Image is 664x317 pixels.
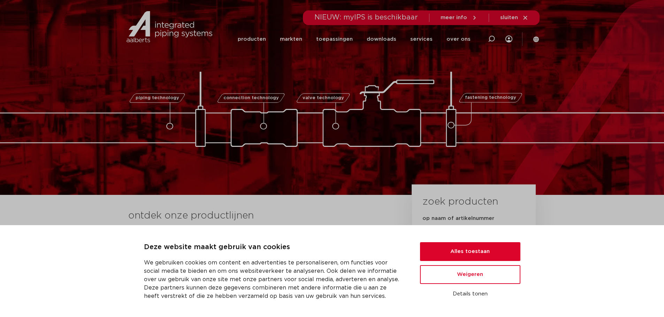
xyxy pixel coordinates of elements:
p: Deze website maakt gebruik van cookies [144,242,403,253]
a: downloads [367,26,396,53]
a: services [410,26,433,53]
button: Alles toestaan [420,242,520,261]
span: piping technology [136,96,179,100]
h3: zoek producten [422,195,498,209]
a: markten [280,26,302,53]
span: sluiten [500,15,518,20]
span: fastening technology [465,96,516,100]
a: sluiten [500,15,528,21]
nav: Menu [238,26,471,53]
span: meer info [441,15,467,20]
p: We gebruiken cookies om content en advertenties te personaliseren, om functies voor social media ... [144,259,403,300]
a: over ons [447,26,471,53]
div: my IPS [505,25,512,53]
button: Weigeren [420,265,520,284]
span: connection technology [223,96,278,100]
span: NIEUW: myIPS is beschikbaar [314,14,418,21]
a: meer info [441,15,478,21]
button: Details tonen [420,288,520,300]
a: producten [238,26,266,53]
a: toepassingen [316,26,353,53]
label: op naam of artikelnummer [422,215,494,222]
h3: ontdek onze productlijnen [128,209,388,223]
span: valve technology [303,96,344,100]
